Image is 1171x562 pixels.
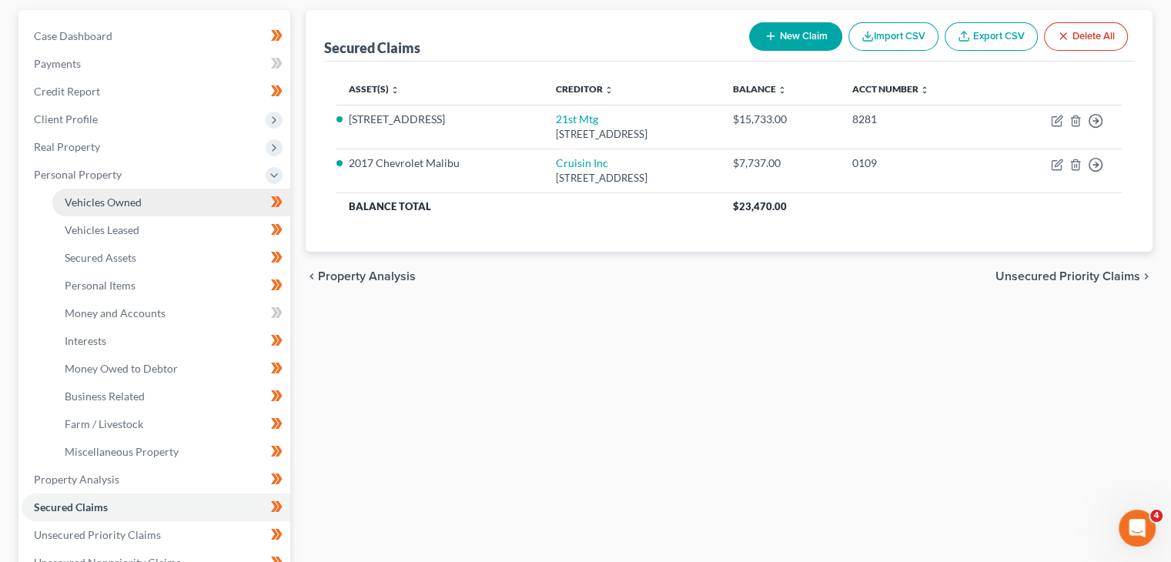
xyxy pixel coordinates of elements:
span: Unsecured Priority Claims [995,270,1140,283]
span: Client Profile [34,112,98,125]
a: Unsecured Priority Claims [22,521,290,549]
span: Payments [34,57,81,70]
div: [STREET_ADDRESS] [556,171,708,186]
span: Property Analysis [34,473,119,486]
div: 0109 [852,156,982,171]
span: $23,470.00 [733,200,787,212]
a: Payments [22,50,290,78]
a: Asset(s) unfold_more [349,83,400,95]
a: Secured Assets [52,244,290,272]
span: Vehicles Owned [65,196,142,209]
a: Money Owed to Debtor [52,355,290,383]
span: Money Owed to Debtor [65,362,178,375]
div: $15,733.00 [733,112,828,127]
button: chevron_left Property Analysis [306,270,416,283]
span: Secured Assets [65,251,136,264]
span: Vehicles Leased [65,223,139,236]
a: 21st Mtg [556,112,598,125]
a: Acct Number unfold_more [852,83,929,95]
span: Unsecured Priority Claims [34,528,161,541]
a: Credit Report [22,78,290,105]
button: Unsecured Priority Claims chevron_right [995,270,1153,283]
a: Personal Items [52,272,290,299]
div: Secured Claims [324,38,420,57]
button: Delete All [1044,22,1128,51]
a: Case Dashboard [22,22,290,50]
a: Interests [52,327,290,355]
i: chevron_right [1140,270,1153,283]
span: Personal Items [65,279,136,292]
div: [STREET_ADDRESS] [556,127,708,142]
a: Vehicles Leased [52,216,290,244]
a: Export CSV [945,22,1038,51]
span: Property Analysis [318,270,416,283]
div: 8281 [852,112,982,127]
a: Secured Claims [22,493,290,521]
span: Case Dashboard [34,29,112,42]
a: Farm / Livestock [52,410,290,438]
button: Import CSV [848,22,938,51]
iframe: Intercom live chat [1119,510,1156,547]
li: [STREET_ADDRESS] [349,112,530,127]
span: Miscellaneous Property [65,445,179,458]
span: Business Related [65,390,145,403]
i: unfold_more [390,85,400,95]
span: Farm / Livestock [65,417,143,430]
button: New Claim [749,22,842,51]
a: Creditor unfold_more [556,83,614,95]
span: Interests [65,334,106,347]
span: Real Property [34,140,100,153]
div: $7,737.00 [733,156,828,171]
a: Balance unfold_more [733,83,787,95]
span: Credit Report [34,85,100,98]
a: Property Analysis [22,466,290,493]
span: Personal Property [34,168,122,181]
span: Secured Claims [34,500,108,513]
li: 2017 Chevrolet Malibu [349,156,530,171]
a: Cruisin Inc [556,156,608,169]
a: Vehicles Owned [52,189,290,216]
a: Miscellaneous Property [52,438,290,466]
i: unfold_more [604,85,614,95]
a: Money and Accounts [52,299,290,327]
i: unfold_more [920,85,929,95]
span: 4 [1150,510,1163,522]
span: Money and Accounts [65,306,166,319]
i: chevron_left [306,270,318,283]
i: unfold_more [778,85,787,95]
a: Business Related [52,383,290,410]
th: Balance Total [336,192,720,220]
